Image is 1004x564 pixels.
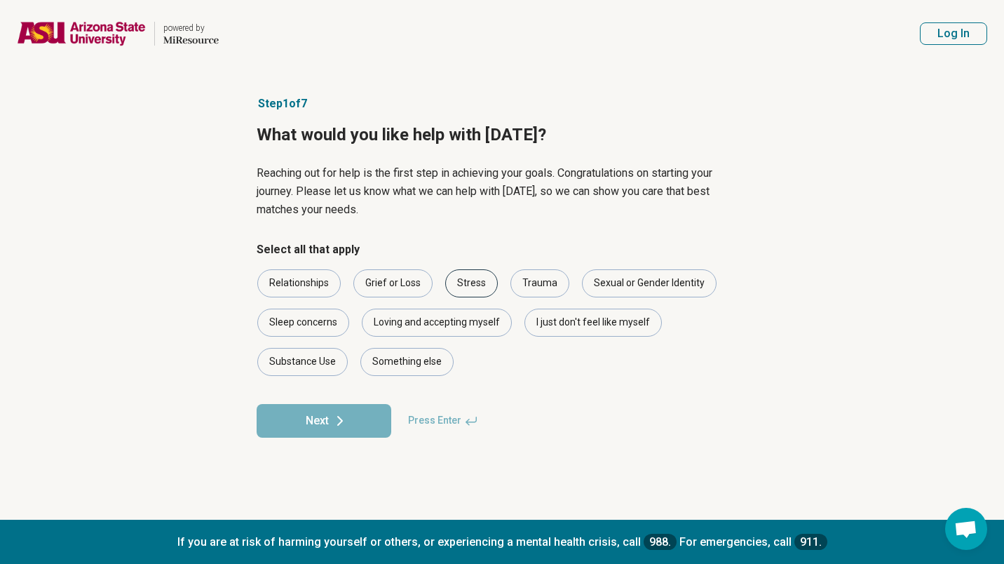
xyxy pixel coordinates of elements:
[257,164,747,219] p: Reaching out for help is the first step in achieving your goals. Congratulations on starting your...
[644,534,677,550] a: 988.
[582,269,717,297] div: Sexual or Gender Identity
[945,508,987,550] div: Open chat
[445,269,498,297] div: Stress
[257,348,348,376] div: Substance Use
[524,309,662,337] div: I just don't feel like myself
[17,17,219,51] a: Arizona State Universitypowered by
[257,123,747,147] h1: What would you like help with [DATE]?
[257,241,360,258] legend: Select all that apply
[14,534,990,550] p: If you are at risk of harming yourself or others, or experiencing a mental health crisis, call Fo...
[794,534,827,550] a: 911.
[353,269,433,297] div: Grief or Loss
[257,269,341,297] div: Relationships
[17,17,146,51] img: Arizona State University
[257,404,391,438] button: Next
[163,22,219,34] div: powered by
[360,348,454,376] div: Something else
[257,95,747,112] p: Step 1 of 7
[362,309,512,337] div: Loving and accepting myself
[920,22,987,45] button: Log In
[257,309,349,337] div: Sleep concerns
[400,404,487,438] span: Press Enter
[510,269,569,297] div: Trauma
